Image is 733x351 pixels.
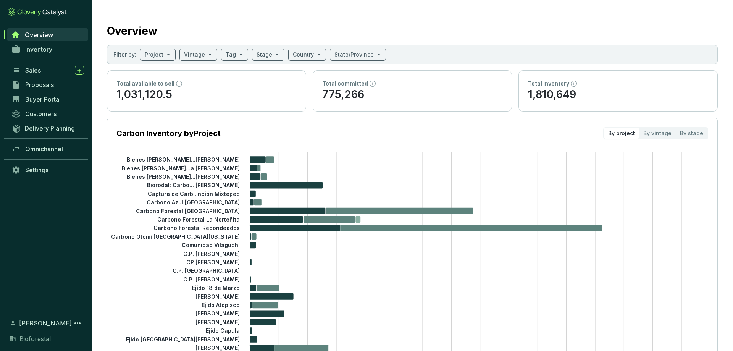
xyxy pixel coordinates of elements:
span: Bioforestal [19,334,51,343]
tspan: Captura de Carb...nción Mixtepec [148,191,240,197]
span: Proposals [25,81,54,89]
tspan: C.P. [PERSON_NAME] [183,276,240,283]
tspan: Bienes [PERSON_NAME]...a [PERSON_NAME] [122,165,240,171]
tspan: Biorodal: Carbo... [PERSON_NAME] [147,182,240,188]
p: Total available to sell [116,80,174,87]
tspan: Carbono Otomí [GEOGRAPHIC_DATA][US_STATE] [111,233,240,240]
div: By vintage [639,128,676,139]
span: Customers [25,110,57,118]
tspan: [PERSON_NAME] [195,310,240,317]
p: 1,810,649 [528,87,708,102]
a: Sales [8,64,88,77]
div: By stage [676,128,707,139]
div: segmented control [603,127,708,139]
a: Proposals [8,78,88,91]
tspan: Carbono Forestal La Norteñita [157,216,240,223]
span: Sales [25,66,41,74]
tspan: [PERSON_NAME] [195,293,240,299]
p: Carbon Inventory by Project [116,128,221,139]
tspan: Bienes [PERSON_NAME]...[PERSON_NAME] [127,156,240,163]
tspan: C.P. [PERSON_NAME] [183,250,240,257]
p: 775,266 [322,87,502,102]
span: Buyer Portal [25,95,61,103]
tspan: Carbono Forestal Redondeados [153,225,240,231]
a: Omnichannel [8,142,88,155]
tspan: [PERSON_NAME] [195,319,240,325]
span: [PERSON_NAME] [19,319,72,328]
a: Buyer Portal [8,93,88,106]
span: Inventory [25,45,52,53]
span: Delivery Planning [25,125,75,132]
div: By project [604,128,639,139]
tspan: Ejido 18 de Marzo [192,285,240,291]
span: Omnichannel [25,145,63,153]
a: Delivery Planning [8,122,88,134]
a: Settings [8,163,88,176]
tspan: Ejido Atopixco [202,302,240,308]
tspan: Ejido [GEOGRAPHIC_DATA][PERSON_NAME] [126,336,240,342]
span: Settings [25,166,48,174]
span: Overview [25,31,53,39]
tspan: C.P. [GEOGRAPHIC_DATA] [173,267,240,274]
tspan: Bienes [PERSON_NAME]...[PERSON_NAME] [127,173,240,180]
tspan: [PERSON_NAME] [195,345,240,351]
p: 1,031,120.5 [116,87,297,102]
tspan: Comunidad Vilaguchi [182,242,240,248]
p: Filter by: [113,51,136,58]
p: Total committed [322,80,368,87]
h2: Overview [107,23,157,39]
p: Total inventory [528,80,569,87]
a: Overview [7,28,88,41]
tspan: Ejido Capula [206,327,240,334]
tspan: CP [PERSON_NAME] [186,259,240,265]
a: Customers [8,107,88,120]
tspan: Carbono Forestal [GEOGRAPHIC_DATA] [136,207,240,214]
tspan: Carbono Azul [GEOGRAPHIC_DATA] [147,199,240,205]
a: Inventory [8,43,88,56]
